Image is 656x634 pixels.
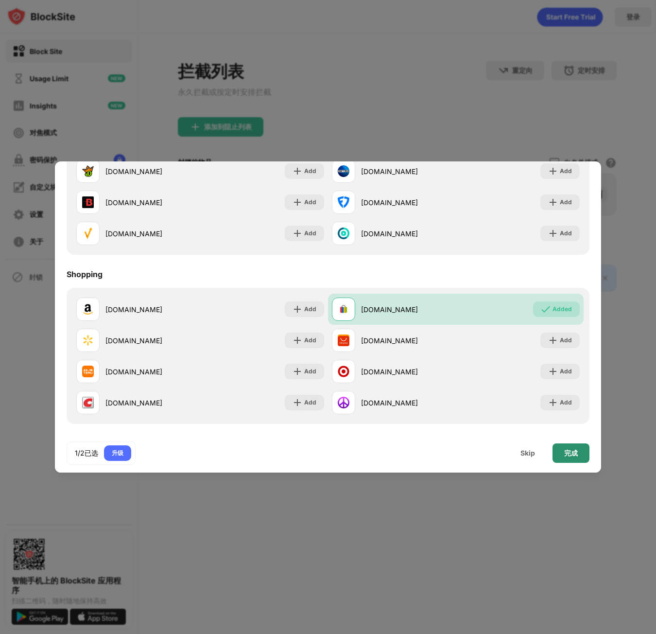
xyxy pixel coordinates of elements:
[304,229,316,238] div: Add
[82,165,94,177] img: favicons
[361,229,456,239] div: [DOMAIN_NAME]
[361,197,456,208] div: [DOMAIN_NAME]
[338,335,349,346] img: favicons
[552,304,572,314] div: Added
[82,303,94,315] img: favicons
[105,398,200,408] div: [DOMAIN_NAME]
[560,166,572,176] div: Add
[304,335,316,345] div: Add
[560,335,572,345] div: Add
[520,449,535,457] div: Skip
[361,166,456,176] div: [DOMAIN_NAME]
[82,397,94,408] img: favicons
[105,367,200,377] div: [DOMAIN_NAME]
[361,367,456,377] div: [DOMAIN_NAME]
[82,228,94,239] img: favicons
[338,196,349,208] img: favicons
[105,229,200,239] div: [DOMAIN_NAME]
[338,366,349,377] img: favicons
[82,366,94,377] img: favicons
[75,448,98,458] div: 1/2已选
[304,304,316,314] div: Add
[304,398,316,407] div: Add
[105,335,200,346] div: [DOMAIN_NAME]
[105,166,200,176] div: [DOMAIN_NAME]
[338,165,349,177] img: favicons
[361,304,456,315] div: [DOMAIN_NAME]
[361,398,456,408] div: [DOMAIN_NAME]
[304,166,316,176] div: Add
[82,335,94,346] img: favicons
[304,197,316,207] div: Add
[560,398,572,407] div: Add
[105,197,200,208] div: [DOMAIN_NAME]
[361,335,456,346] div: [DOMAIN_NAME]
[338,228,349,239] img: favicons
[105,304,200,315] div: [DOMAIN_NAME]
[338,397,349,408] img: favicons
[338,303,349,315] img: favicons
[560,197,572,207] div: Add
[560,367,572,376] div: Add
[564,449,578,457] div: 完成
[67,269,103,279] div: Shopping
[82,196,94,208] img: favicons
[560,229,572,238] div: Add
[304,367,316,376] div: Add
[112,448,123,458] div: 升级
